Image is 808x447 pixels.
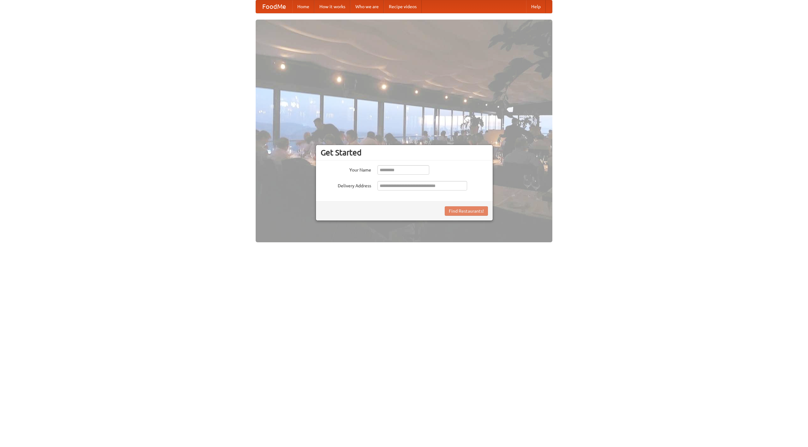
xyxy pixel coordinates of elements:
a: Recipe videos [384,0,422,13]
label: Delivery Address [321,181,371,189]
h3: Get Started [321,148,488,157]
a: How it works [314,0,350,13]
a: Who we are [350,0,384,13]
label: Your Name [321,165,371,173]
a: Help [526,0,546,13]
a: Home [292,0,314,13]
button: Find Restaurants! [445,206,488,216]
a: FoodMe [256,0,292,13]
